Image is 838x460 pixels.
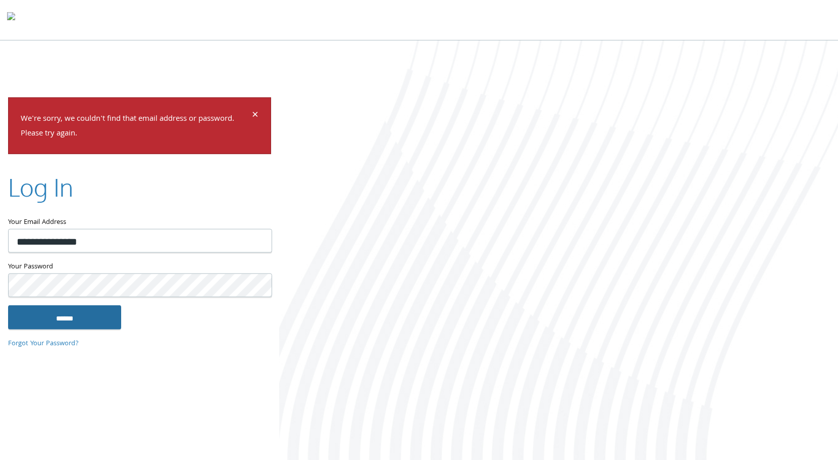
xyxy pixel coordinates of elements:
button: Dismiss alert [252,110,258,122]
span: × [252,106,258,126]
keeper-lock: Open Keeper Popup [252,279,264,291]
p: We're sorry, we couldn't find that email address or password. Please try again. [21,112,250,142]
img: todyl-logo-dark.svg [7,9,15,29]
h2: Log In [8,170,73,204]
label: Your Password [8,260,271,273]
a: Forgot Your Password? [8,338,79,349]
